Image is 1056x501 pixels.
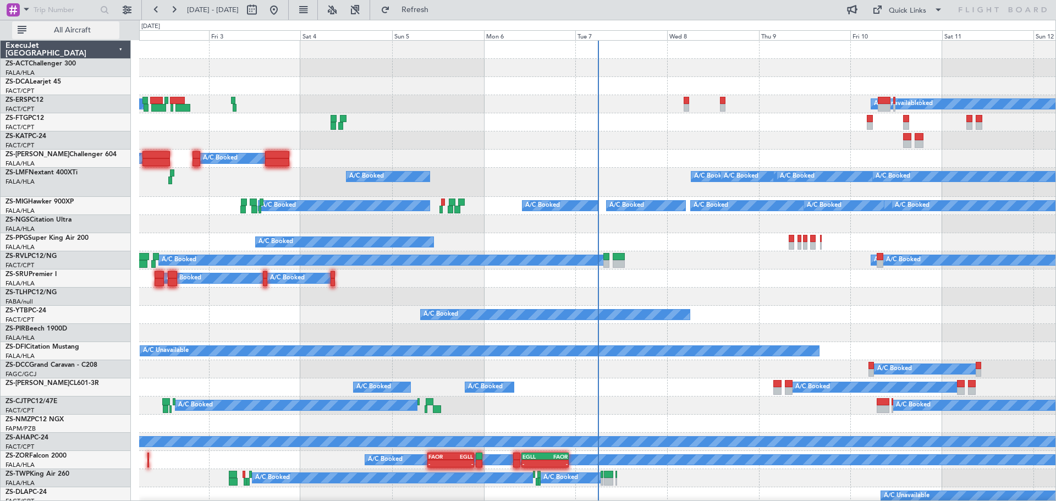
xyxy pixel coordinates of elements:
[807,197,842,214] div: A/C Booked
[5,133,28,140] span: ZS-KAT
[5,425,36,433] a: FAPM/PZB
[5,115,28,122] span: ZS-FTG
[5,416,31,423] span: ZS-NMZ
[5,199,28,205] span: ZS-MIG
[167,270,201,287] div: A/C Booked
[5,344,26,350] span: ZS-DFI
[5,97,43,103] a: ZS-ERSPC12
[5,316,34,324] a: FACT/CPT
[942,30,1034,40] div: Sat 11
[255,470,290,486] div: A/C Booked
[522,460,545,467] div: -
[5,362,97,368] a: ZS-DCCGrand Caravan - C208
[5,133,46,140] a: ZS-KATPC-24
[5,406,34,415] a: FACT/CPT
[5,489,29,496] span: ZS-DLA
[525,197,560,214] div: A/C Booked
[392,6,438,14] span: Refresh
[874,252,920,268] div: A/C Unavailable
[484,30,576,40] div: Mon 6
[5,235,89,241] a: ZS-PPGSuper King Air 200
[896,397,931,414] div: A/C Booked
[5,362,29,368] span: ZS-DCC
[5,398,57,405] a: ZS-CJTPC12/47E
[5,87,34,95] a: FACT/CPT
[5,434,48,441] a: ZS-AHAPC-24
[5,60,29,67] span: ZS-ACT
[5,370,36,378] a: FAGC/GCJ
[187,5,239,15] span: [DATE] - [DATE]
[5,97,28,103] span: ZS-ERS
[5,380,69,387] span: ZS-[PERSON_NAME]
[5,298,33,306] a: FABA/null
[545,453,568,460] div: FAOR
[143,343,189,359] div: A/C Unavailable
[780,168,815,185] div: A/C Booked
[694,197,728,214] div: A/C Booked
[5,178,35,186] a: FALA/HLA
[451,460,473,467] div: -
[162,252,196,268] div: A/C Booked
[5,289,28,296] span: ZS-TLH
[5,79,61,85] a: ZS-DCALearjet 45
[724,168,758,185] div: A/C Booked
[5,225,35,233] a: FALA/HLA
[5,115,44,122] a: ZS-FTGPC12
[5,471,30,477] span: ZS-TWP
[270,270,305,287] div: A/C Booked
[368,452,403,468] div: A/C Booked
[5,334,35,342] a: FALA/HLA
[5,434,30,441] span: ZS-AHA
[5,479,35,487] a: FALA/HLA
[5,159,35,168] a: FALA/HLA
[5,289,57,296] a: ZS-TLHPC12/NG
[5,243,35,251] a: FALA/HLA
[117,30,209,40] div: Thu 2
[522,453,545,460] div: EGLL
[5,443,34,451] a: FACT/CPT
[545,460,568,467] div: -
[5,352,35,360] a: FALA/HLA
[5,307,28,314] span: ZS-YTB
[5,307,46,314] a: ZS-YTBPC-24
[258,234,293,250] div: A/C Booked
[5,416,64,423] a: ZS-NMZPC12 NGX
[141,22,160,31] div: [DATE]
[428,460,450,467] div: -
[895,197,930,214] div: A/C Booked
[5,489,47,496] a: ZS-DLAPC-24
[300,30,392,40] div: Sat 4
[5,105,34,113] a: FACT/CPT
[29,26,116,34] span: All Aircraft
[5,151,69,158] span: ZS-[PERSON_NAME]
[5,326,67,332] a: ZS-PIRBeech 1900D
[5,235,28,241] span: ZS-PPG
[5,69,35,77] a: FALA/HLA
[667,30,759,40] div: Wed 8
[876,168,910,185] div: A/C Booked
[5,123,34,131] a: FACT/CPT
[759,30,851,40] div: Thu 9
[5,271,29,278] span: ZS-SRU
[795,379,830,395] div: A/C Booked
[5,471,69,477] a: ZS-TWPKing Air 260
[349,168,384,185] div: A/C Booked
[428,453,450,460] div: FAOR
[889,5,926,16] div: Quick Links
[5,461,35,469] a: FALA/HLA
[451,453,473,460] div: EGLL
[376,1,442,19] button: Refresh
[203,150,238,167] div: A/C Booked
[5,141,34,150] a: FACT/CPT
[5,199,74,205] a: ZS-MIGHawker 900XP
[5,169,78,176] a: ZS-LMFNextant 400XTi
[575,30,667,40] div: Tue 7
[5,271,57,278] a: ZS-SRUPremier I
[356,379,391,395] div: A/C Booked
[12,21,119,39] button: All Aircraft
[877,361,912,377] div: A/C Booked
[5,207,35,215] a: FALA/HLA
[5,453,67,459] a: ZS-ZORFalcon 2000
[5,169,29,176] span: ZS-LMF
[5,60,76,67] a: ZS-ACTChallenger 300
